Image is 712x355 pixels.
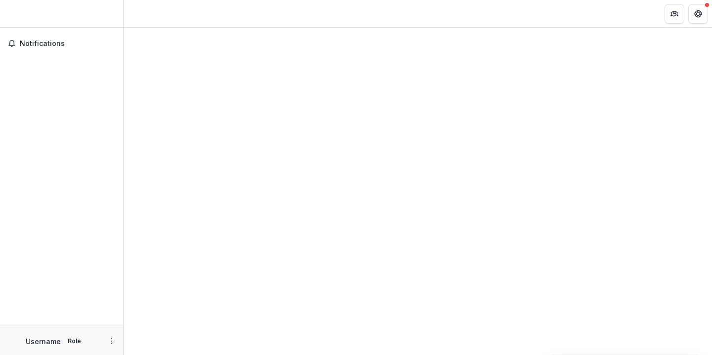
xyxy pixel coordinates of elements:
[105,335,117,347] button: More
[665,4,684,24] button: Partners
[20,40,115,48] span: Notifications
[65,337,84,346] p: Role
[4,36,119,51] button: Notifications
[26,336,61,347] p: Username
[688,4,708,24] button: Get Help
